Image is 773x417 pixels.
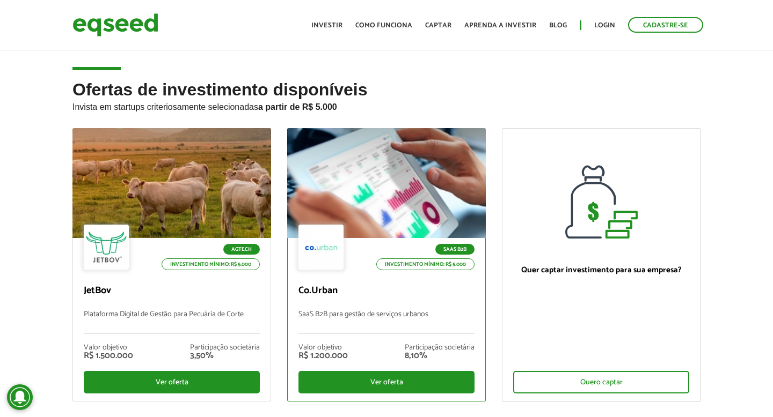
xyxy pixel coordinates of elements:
[72,99,701,112] p: Invista em startups criteriosamente selecionadas
[376,258,475,270] p: Investimento mínimo: R$ 5.000
[223,244,260,255] p: Agtech
[311,22,342,29] a: Investir
[84,285,260,297] p: JetBov
[84,352,133,360] div: R$ 1.500.000
[405,352,475,360] div: 8,10%
[425,22,451,29] a: Captar
[405,344,475,352] div: Participação societária
[298,310,475,333] p: SaaS B2B para gestão de serviços urbanos
[298,285,475,297] p: Co.Urban
[287,128,486,401] a: SaaS B2B Investimento mínimo: R$ 5.000 Co.Urban SaaS B2B para gestão de serviços urbanos Valor ob...
[72,80,701,128] h2: Ofertas de investimento disponíveis
[84,310,260,333] p: Plataforma Digital de Gestão para Pecuária de Corte
[628,17,703,33] a: Cadastre-se
[464,22,536,29] a: Aprenda a investir
[298,352,348,360] div: R$ 1.200.000
[502,128,701,402] a: Quer captar investimento para sua empresa? Quero captar
[513,371,689,393] div: Quero captar
[162,258,260,270] p: Investimento mínimo: R$ 5.000
[298,371,475,393] div: Ver oferta
[190,352,260,360] div: 3,50%
[72,11,158,39] img: EqSeed
[84,371,260,393] div: Ver oferta
[258,102,337,111] strong: a partir de R$ 5.000
[298,344,348,352] div: Valor objetivo
[594,22,615,29] a: Login
[435,244,475,255] p: SaaS B2B
[84,344,133,352] div: Valor objetivo
[355,22,412,29] a: Como funciona
[190,344,260,352] div: Participação societária
[549,22,567,29] a: Blog
[72,128,271,401] a: Agtech Investimento mínimo: R$ 5.000 JetBov Plataforma Digital de Gestão para Pecuária de Corte V...
[513,265,689,275] p: Quer captar investimento para sua empresa?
